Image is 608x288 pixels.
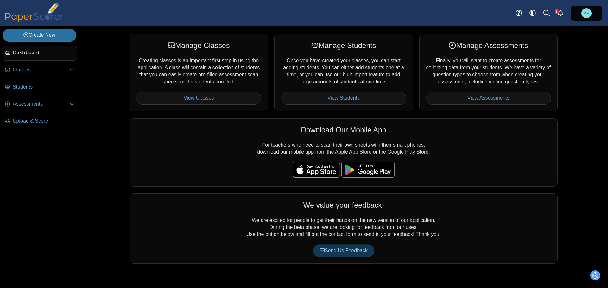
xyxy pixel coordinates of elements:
[341,162,395,178] img: google-play-badge.png
[3,17,66,23] a: PaperScorer
[13,101,69,107] span: Assessments
[13,118,74,125] span: Upload & Score
[554,6,567,20] a: Alerts
[13,66,69,73] span: Classes
[136,40,261,51] div: Manage Classes
[320,248,368,253] span: Send Us Feedback
[130,193,558,264] div: We are excited for people to get their hands on the new version of our application. During the be...
[3,63,77,78] a: Classes
[13,49,74,56] span: Dashboard
[3,80,77,95] a: Students
[419,34,558,111] div: Finally, you will want to create assessments for collecting data from your students. We have a va...
[130,118,558,187] div: For teachers who need to scan their own sheets with their smart phones, download our mobile app f...
[571,6,602,21] a: Adam Pianka
[3,29,76,41] a: Create New
[426,92,551,104] a: View Assessments
[3,97,77,112] a: Assessments
[136,125,551,135] div: Download Our Mobile App
[3,3,66,22] img: PaperScorer
[581,8,592,18] span: Adam Pianka
[13,83,74,90] span: Students
[3,114,77,129] a: Upload & Score
[281,92,406,104] a: View Students
[274,34,413,111] div: Once you have created your classes, you can start adding students. You can either add students on...
[3,46,77,61] a: Dashboard
[426,40,551,51] div: Manage Assessments
[136,200,551,210] div: We value your feedback!
[130,34,268,111] div: Creating classes is an important first step in using the application. A class will contain a coll...
[281,40,406,51] div: Manage Students
[584,11,590,15] span: Adam Pianka
[136,92,261,104] a: View Classes
[293,162,340,178] img: apple-store-badge.svg
[313,244,374,257] a: Send Us Feedback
